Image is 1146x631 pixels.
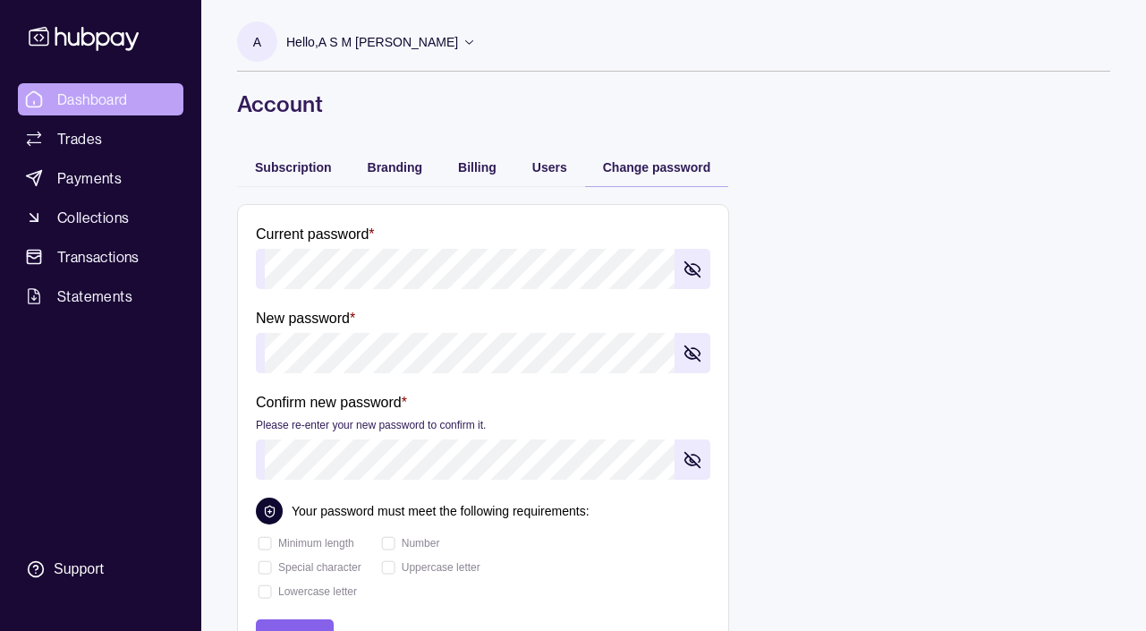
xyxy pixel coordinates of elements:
a: Support [18,550,183,588]
input: Current password [265,249,675,289]
a: Trades [18,123,183,155]
p: Please re-enter your new password to confirm it. [256,419,486,431]
p: Confirm new password [256,395,402,410]
span: Change password [603,160,711,175]
p: Hello, A S M [PERSON_NAME] [286,32,458,52]
div: animation [256,583,274,601]
h1: Account [237,90,1110,118]
span: Subscription [255,160,332,175]
input: Confirm new password [265,439,675,480]
p: Special character [278,558,361,577]
span: Statements [57,286,132,307]
span: Collections [57,207,129,228]
a: Transactions [18,241,183,273]
span: Dashboard [57,89,128,110]
p: Number [402,533,440,553]
div: animation [379,559,397,576]
p: Minimum length [278,533,354,553]
span: Trades [57,128,102,149]
a: Payments [18,162,183,194]
p: Lowercase letter [278,582,357,601]
span: Users [532,160,567,175]
p: Your password must meet the following requirements: [292,501,590,521]
a: Collections [18,201,183,234]
span: Payments [57,167,122,189]
label: Confirm new password [256,391,486,435]
span: Branding [368,160,422,175]
a: Dashboard [18,83,183,115]
p: A [253,32,261,52]
span: Transactions [57,246,140,268]
p: Current password [256,226,369,242]
label: New password [256,307,355,328]
div: animation [379,534,397,552]
div: animation [256,534,274,552]
input: New password [265,333,675,373]
div: Support [54,559,104,579]
p: New password [256,311,350,326]
span: Billing [458,160,497,175]
p: Uppercase letter [402,558,480,577]
div: animation [256,559,274,576]
label: Current password [256,223,375,244]
a: Statements [18,280,183,312]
